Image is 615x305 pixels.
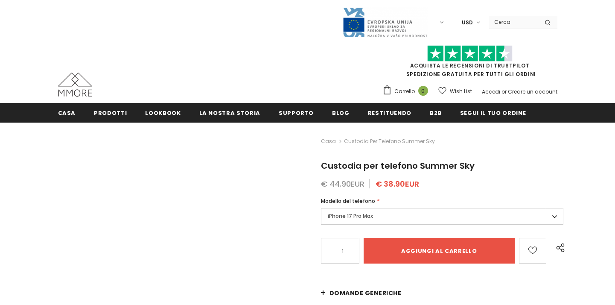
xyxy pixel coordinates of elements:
span: € 44.90EUR [321,179,364,189]
span: Segui il tuo ordine [460,109,526,117]
input: Aggiungi al carrello [364,238,515,264]
a: supporto [279,103,314,122]
span: Wish List [450,87,472,96]
a: La nostra storia [199,103,260,122]
span: B2B [430,109,442,117]
span: Custodia per telefono Summer Sky [321,160,475,172]
span: Restituendo [368,109,411,117]
label: iPhone 17 Pro Max [321,208,564,225]
img: Javni Razpis [342,7,428,38]
a: Javni Razpis [342,18,428,26]
span: SPEDIZIONE GRATUITA PER TUTTI GLI ORDINI [382,49,557,78]
a: Casa [321,136,336,147]
span: Modello del telefono [321,197,375,205]
a: Segui il tuo ordine [460,103,526,122]
span: or [501,88,507,95]
a: Acquista le recensioni di TrustPilot [410,62,530,69]
a: Restituendo [368,103,411,122]
a: Creare un account [508,88,557,95]
span: 0 [418,86,428,96]
span: € 38.90EUR [376,179,419,189]
span: Domande generiche [329,289,402,297]
a: Casa [58,103,76,122]
span: Lookbook [145,109,181,117]
a: Blog [332,103,350,122]
a: Carrello 0 [382,85,432,98]
span: Carrello [394,87,415,96]
a: B2B [430,103,442,122]
a: Prodotti [94,103,127,122]
span: Custodia per telefono Summer Sky [344,136,435,147]
a: Accedi [482,88,500,95]
span: Prodotti [94,109,127,117]
span: USD [462,18,473,27]
span: La nostra storia [199,109,260,117]
img: Casi MMORE [58,73,92,97]
span: supporto [279,109,314,117]
a: Lookbook [145,103,181,122]
span: Blog [332,109,350,117]
input: Search Site [489,16,538,28]
a: Wish List [438,84,472,99]
img: Fidati di Pilot Stars [427,45,513,62]
span: Casa [58,109,76,117]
